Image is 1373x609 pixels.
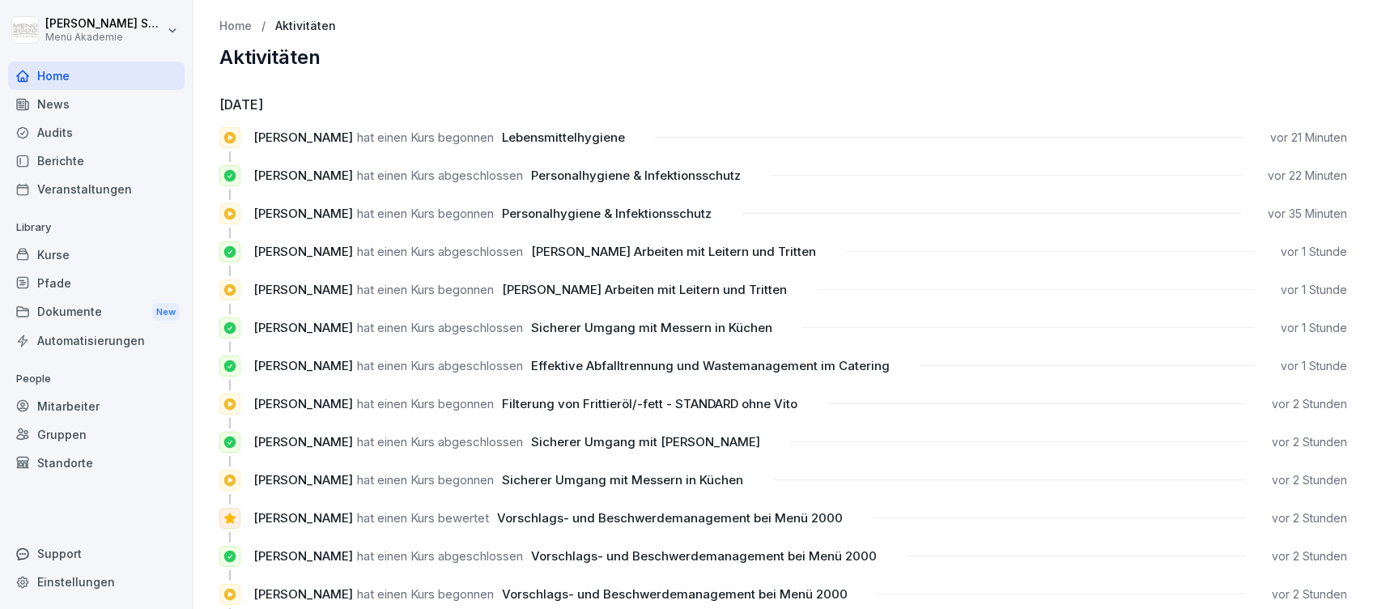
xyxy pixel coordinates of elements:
span: [PERSON_NAME] [253,396,353,411]
span: hat einen Kurs abgeschlossen [357,244,523,259]
span: hat einen Kurs begonnen [357,282,494,297]
span: hat einen Kurs bewertet [357,510,489,526]
span: hat einen Kurs abgeschlossen [357,358,523,373]
span: [PERSON_NAME] [253,358,353,373]
div: Dokumente [8,297,185,327]
span: [PERSON_NAME] [253,206,353,221]
span: Effektive Abfalltrennung und Wastemanagement im Catering [531,358,890,373]
span: hat einen Kurs abgeschlossen [357,168,523,183]
p: vor 1 Stunde [1281,282,1347,298]
a: DokumenteNew [8,297,185,327]
span: Lebensmittelhygiene [502,130,625,145]
span: [PERSON_NAME] [253,472,353,488]
span: Sicherer Umgang mit Messern in Küchen [502,472,743,488]
span: [PERSON_NAME] Arbeiten mit Leitern und Tritten [531,244,816,259]
span: Personalhygiene & Infektionsschutz [531,168,741,183]
a: Mitarbeiter [8,392,185,420]
span: [PERSON_NAME] [253,510,353,526]
span: hat einen Kurs begonnen [357,130,494,145]
span: Filterung von Frittieröl/-fett - STANDARD ohne Vito [502,396,797,411]
p: vor 2 Stunden [1272,548,1347,564]
a: News [8,90,185,118]
p: / [261,19,266,33]
span: Sicherer Umgang mit [PERSON_NAME] [531,434,760,449]
span: hat einen Kurs begonnen [357,396,494,411]
p: vor 2 Stunden [1272,434,1347,450]
p: People [8,366,185,392]
span: hat einen Kurs begonnen [357,206,494,221]
p: vor 1 Stunde [1281,358,1347,374]
a: Kurse [8,241,185,269]
div: Support [8,539,185,568]
p: vor 2 Stunden [1272,396,1347,412]
span: Vorschlags- und Beschwerdemanagement bei Menü 2000 [502,586,848,602]
p: vor 2 Stunden [1272,472,1347,488]
span: [PERSON_NAME] [253,130,353,145]
p: vor 1 Stunde [1281,244,1347,260]
a: Aktivitäten [275,19,336,33]
span: [PERSON_NAME] [253,244,353,259]
span: hat einen Kurs begonnen [357,586,494,602]
a: Einstellungen [8,568,185,596]
span: [PERSON_NAME] [253,434,353,449]
p: Menü Akademie [45,32,164,43]
p: vor 22 Minuten [1268,168,1347,184]
span: hat einen Kurs abgeschlossen [357,548,523,564]
h2: Aktivitäten [219,46,1347,69]
h6: [DATE] [219,95,1347,114]
a: Pfade [8,269,185,297]
span: hat einen Kurs abgeschlossen [357,320,523,335]
a: Gruppen [8,420,185,449]
span: [PERSON_NAME] [253,548,353,564]
a: Automatisierungen [8,326,185,355]
span: [PERSON_NAME] [253,168,353,183]
p: vor 35 Minuten [1268,206,1347,222]
span: hat einen Kurs abgeschlossen [357,434,523,449]
a: Berichte [8,147,185,175]
p: [PERSON_NAME] Schülzke [45,17,164,31]
span: [PERSON_NAME] [253,320,353,335]
span: [PERSON_NAME] Arbeiten mit Leitern und Tritten [502,282,787,297]
a: Veranstaltungen [8,175,185,203]
a: Home [219,19,252,33]
p: vor 1 Stunde [1281,320,1347,336]
a: Standorte [8,449,185,477]
p: vor 2 Stunden [1272,586,1347,603]
p: vor 21 Minuten [1270,130,1347,146]
span: hat einen Kurs begonnen [357,472,494,488]
a: Home [8,62,185,90]
span: Vorschlags- und Beschwerdemanagement bei Menü 2000 [531,548,877,564]
span: Personalhygiene & Infektionsschutz [502,206,712,221]
a: Audits [8,118,185,147]
span: Vorschlags- und Beschwerdemanagement bei Menü 2000 [497,510,843,526]
p: Library [8,215,185,241]
span: [PERSON_NAME] [253,282,353,297]
span: [PERSON_NAME] [253,586,353,602]
span: Sicherer Umgang mit Messern in Küchen [531,320,772,335]
div: New [152,303,180,322]
p: vor 2 Stunden [1272,510,1347,526]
